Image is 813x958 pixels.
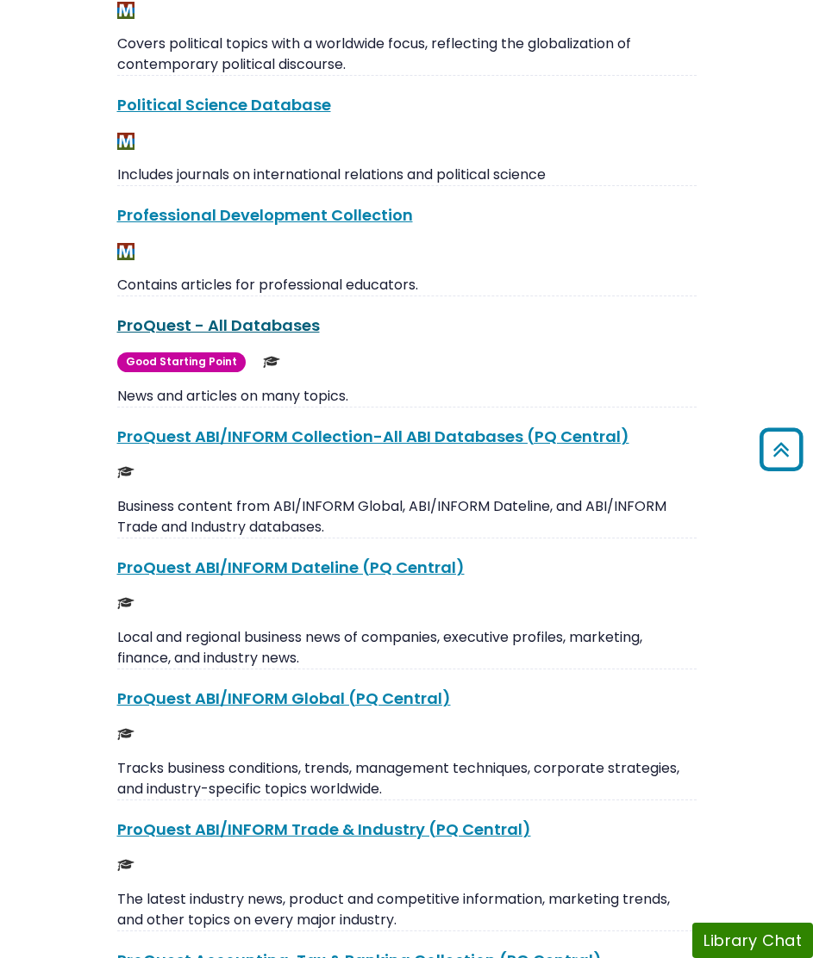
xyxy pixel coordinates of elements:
img: Scholarly or Peer Reviewed [117,856,134,874]
a: Professional Development Collection [117,204,413,226]
p: Business content from ABI/INFORM Global, ABI/INFORM Dateline, and ABI/INFORM Trade and Industry d... [117,496,697,538]
span: Good Starting Point [117,352,246,372]
a: Back to Top [754,436,809,464]
p: The latest industry news, product and competitive information, marketing trends, and other topics... [117,889,697,930]
img: Scholarly or Peer Reviewed [117,594,134,612]
img: Scholarly or Peer Reviewed [117,463,134,481]
a: ProQuest ABI/INFORM Global (PQ Central) [117,687,451,709]
a: ProQuest ABI/INFORM Trade & Industry (PQ Central) [117,818,531,840]
button: Library Chat [692,923,813,958]
p: Local and regional business news of companies, executive profiles, marketing, finance, and indust... [117,627,697,669]
a: ProQuest - All Databases [117,314,320,336]
p: Includes journals on international relations and political science [117,165,697,185]
img: MeL (Michigan electronic Library) [117,243,134,260]
p: News and articles on many topics. [117,386,697,407]
img: Scholarly or Peer Reviewed [117,725,134,743]
img: MeL (Michigan electronic Library) [117,2,134,19]
img: Scholarly or Peer Reviewed [263,353,280,370]
a: ProQuest ABI/INFORM Collection-All ABI Databases (PQ Central) [117,426,629,447]
p: Covers political topics with a worldwide focus, reflecting the globalization of contemporary poli... [117,34,697,75]
p: Contains articles for professional educators. [117,275,697,295]
a: Political Science Database [117,94,331,115]
a: ProQuest ABI/INFORM Dateline (PQ Central) [117,557,465,578]
img: MeL (Michigan electronic Library) [117,133,134,150]
p: Tracks business conditions, trends, management techniques, corporate strategies, and industry-spe... [117,758,697,799]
